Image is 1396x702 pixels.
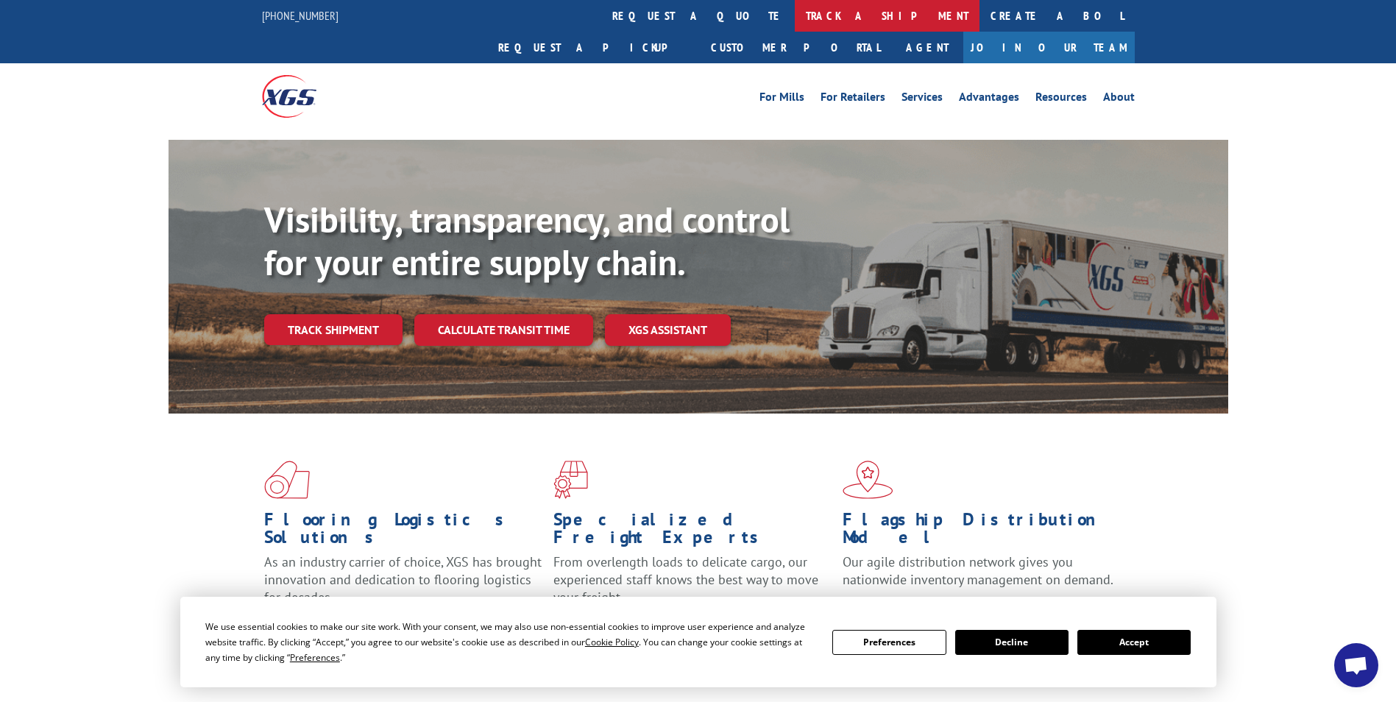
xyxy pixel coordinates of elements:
span: As an industry carrier of choice, XGS has brought innovation and dedication to flooring logistics... [264,553,542,606]
div: Open chat [1334,643,1378,687]
a: Join Our Team [963,32,1135,63]
div: We use essential cookies to make our site work. With your consent, we may also use non-essential ... [205,619,815,665]
a: Track shipment [264,314,403,345]
a: [PHONE_NUMBER] [262,8,339,23]
a: Services [901,91,943,107]
img: xgs-icon-flagship-distribution-model-red [843,461,893,499]
button: Decline [955,630,1069,655]
button: Preferences [832,630,946,655]
h1: Flagship Distribution Model [843,511,1121,553]
h1: Flooring Logistics Solutions [264,511,542,553]
button: Accept [1077,630,1191,655]
a: For Mills [759,91,804,107]
b: Visibility, transparency, and control for your entire supply chain. [264,196,790,285]
span: Cookie Policy [585,636,639,648]
a: Agent [891,32,963,63]
span: Our agile distribution network gives you nationwide inventory management on demand. [843,553,1113,588]
a: Customer Portal [700,32,891,63]
img: xgs-icon-total-supply-chain-intelligence-red [264,461,310,499]
a: XGS ASSISTANT [605,314,731,346]
a: Request a pickup [487,32,700,63]
h1: Specialized Freight Experts [553,511,832,553]
a: For Retailers [821,91,885,107]
a: Resources [1035,91,1087,107]
img: xgs-icon-focused-on-flooring-red [553,461,588,499]
p: From overlength loads to delicate cargo, our experienced staff knows the best way to move your fr... [553,553,832,619]
a: About [1103,91,1135,107]
div: Cookie Consent Prompt [180,597,1216,687]
a: Calculate transit time [414,314,593,346]
span: Preferences [290,651,340,664]
a: Advantages [959,91,1019,107]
